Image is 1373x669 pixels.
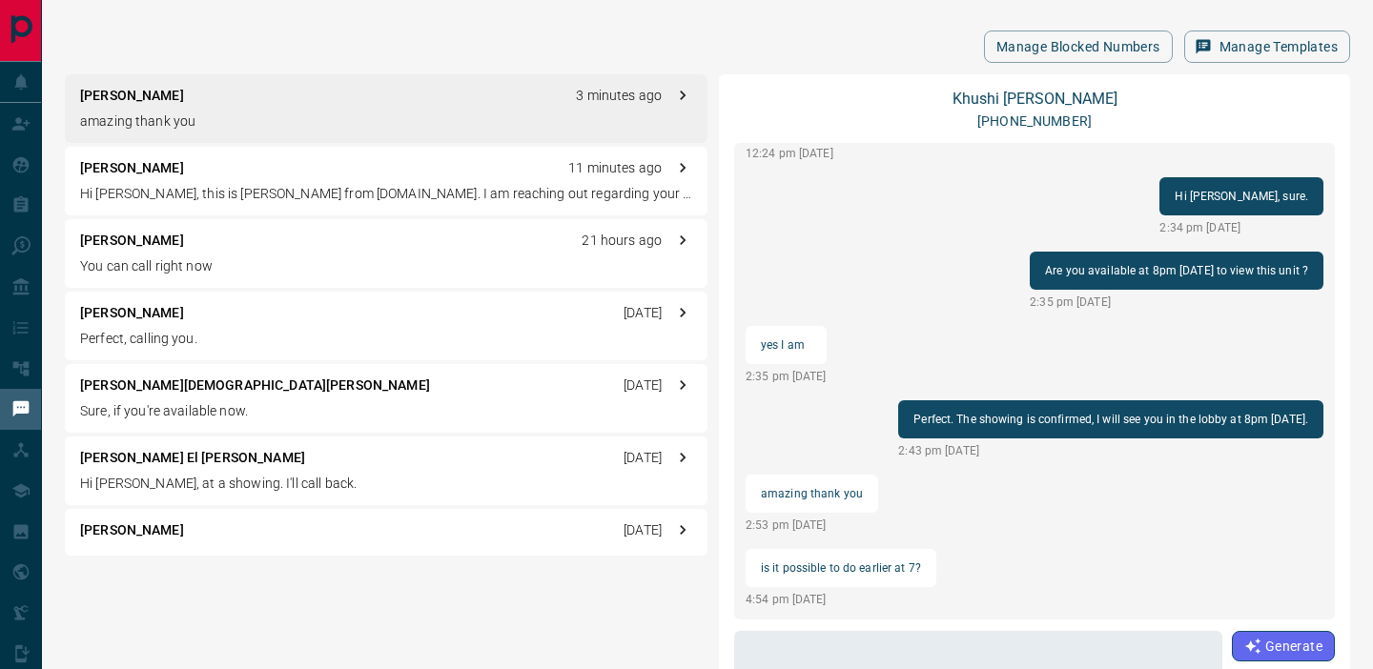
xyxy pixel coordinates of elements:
[80,375,430,395] p: [PERSON_NAME][DEMOGRAPHIC_DATA][PERSON_NAME]
[746,368,827,385] p: 2:35 pm [DATE]
[80,231,184,251] p: [PERSON_NAME]
[624,520,662,540] p: [DATE]
[80,448,305,468] p: [PERSON_NAME] El [PERSON_NAME]
[568,158,662,178] p: 11 minutes ago
[761,557,921,579] p: is it possible to do earlier at 7?
[80,256,692,276] p: You can call right now
[977,111,1092,132] p: [PHONE_NUMBER]
[1159,219,1323,236] p: 2:34 pm [DATE]
[953,90,1117,108] a: Khushi [PERSON_NAME]
[1184,30,1350,63] button: Manage Templates
[80,401,692,421] p: Sure, if you're available now.
[80,184,692,204] p: Hi [PERSON_NAME], this is [PERSON_NAME] from [DOMAIN_NAME]. I am reaching out regarding your requ...
[80,111,692,132] p: amazing thank you
[761,334,811,356] p: yes I am
[1045,259,1308,282] p: Are you available at 8pm [DATE] to view this unit ?
[80,86,184,106] p: [PERSON_NAME]
[1175,185,1308,208] p: Hi [PERSON_NAME], sure.
[624,375,662,395] p: [DATE]
[746,517,878,534] p: 2:53 pm [DATE]
[984,30,1173,63] button: Manage Blocked Numbers
[898,442,1323,459] p: 2:43 pm [DATE]
[746,591,936,608] p: 4:54 pm [DATE]
[80,303,184,323] p: [PERSON_NAME]
[624,448,662,468] p: [DATE]
[576,86,662,106] p: 3 minutes ago
[80,520,184,540] p: [PERSON_NAME]
[80,329,692,349] p: Perfect, calling you.
[1232,631,1335,661] button: Generate
[761,482,863,505] p: amazing thank you
[1030,294,1323,311] p: 2:35 pm [DATE]
[624,303,662,323] p: [DATE]
[913,408,1308,431] p: Perfect. The showing is confirmed, I will see you in the lobby at 8pm [DATE].
[80,474,692,494] p: Hi [PERSON_NAME], at a showing. I'll call back.
[582,231,662,251] p: 21 hours ago
[80,158,184,178] p: [PERSON_NAME]
[746,145,1088,162] p: 12:24 pm [DATE]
